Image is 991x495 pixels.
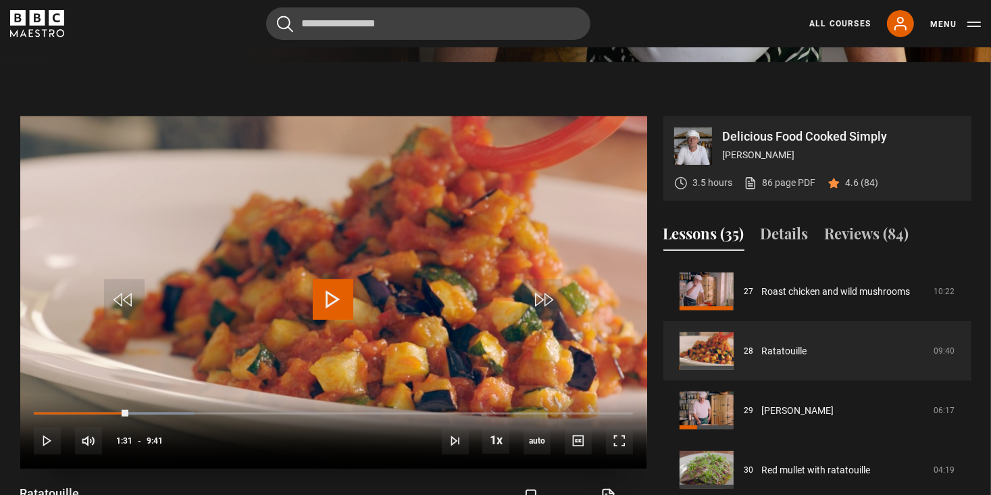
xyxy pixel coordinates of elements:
[75,427,102,454] button: Mute
[744,176,816,190] a: 86 page PDF
[266,7,590,40] input: Search
[34,412,632,415] div: Progress Bar
[809,18,871,30] a: All Courses
[147,429,163,453] span: 9:41
[524,427,551,454] span: auto
[762,463,871,477] a: Red mullet with ratatouille
[723,148,961,162] p: [PERSON_NAME]
[116,429,132,453] span: 1:31
[846,176,879,190] p: 4.6 (84)
[663,222,744,251] button: Lessons (35)
[10,10,64,37] svg: BBC Maestro
[34,427,61,454] button: Play
[762,404,834,418] a: [PERSON_NAME]
[762,344,807,358] a: Ratatouille
[524,427,551,454] div: Current quality: 720p
[762,285,911,299] a: Roast chicken and wild mushrooms
[825,222,909,251] button: Reviews (84)
[723,131,961,143] p: Delicious Food Cooked Simply
[277,16,293,32] button: Submit the search query
[482,427,509,454] button: Playback Rate
[761,222,809,251] button: Details
[693,176,733,190] p: 3.5 hours
[138,436,141,446] span: -
[930,18,981,31] button: Toggle navigation
[565,427,592,454] button: Captions
[606,427,633,454] button: Fullscreen
[442,427,469,454] button: Next Lesson
[20,116,647,469] video-js: Video Player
